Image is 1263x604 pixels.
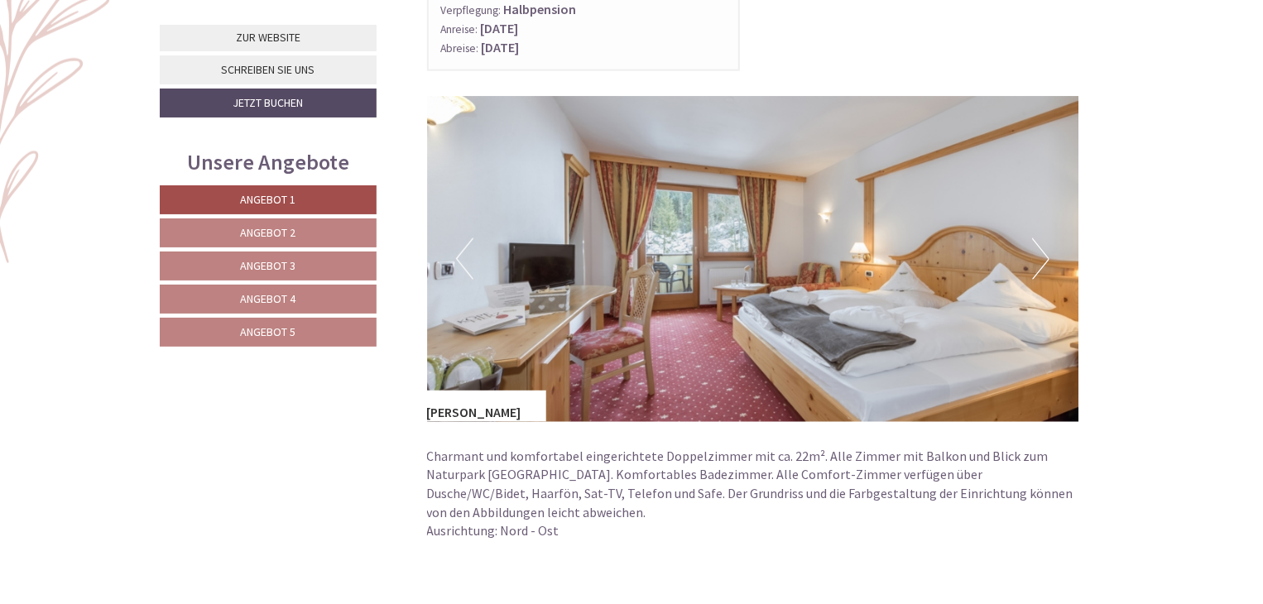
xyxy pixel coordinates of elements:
[241,291,296,306] span: Angebot 4
[160,89,377,117] a: Jetzt buchen
[241,225,296,240] span: Angebot 2
[241,258,296,273] span: Angebot 3
[441,41,479,55] small: Abreise:
[441,3,502,17] small: Verpflegung:
[427,391,546,422] div: [PERSON_NAME]
[456,238,473,280] button: Previous
[561,436,651,465] button: Senden
[441,22,478,36] small: Anreise:
[286,12,365,41] div: Dienstag
[241,192,296,207] span: Angebot 1
[481,20,519,36] b: [DATE]
[1032,238,1049,280] button: Next
[427,447,1079,541] p: Charmant und komfortabel eingerichtete Doppelzimmer mit ca. 22m². Alle Zimmer mit Balkon und Blic...
[160,25,377,51] a: Zur Website
[12,45,263,95] div: Guten Tag, wie können wir Ihnen helfen?
[160,146,377,177] div: Unsere Angebote
[25,80,255,92] small: 15:21
[427,96,1079,422] img: image
[25,48,255,61] div: Naturhotel Waldheim
[482,39,520,55] b: [DATE]
[504,1,577,17] b: Halbpension
[160,55,377,84] a: Schreiben Sie uns
[241,324,296,339] span: Angebot 5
